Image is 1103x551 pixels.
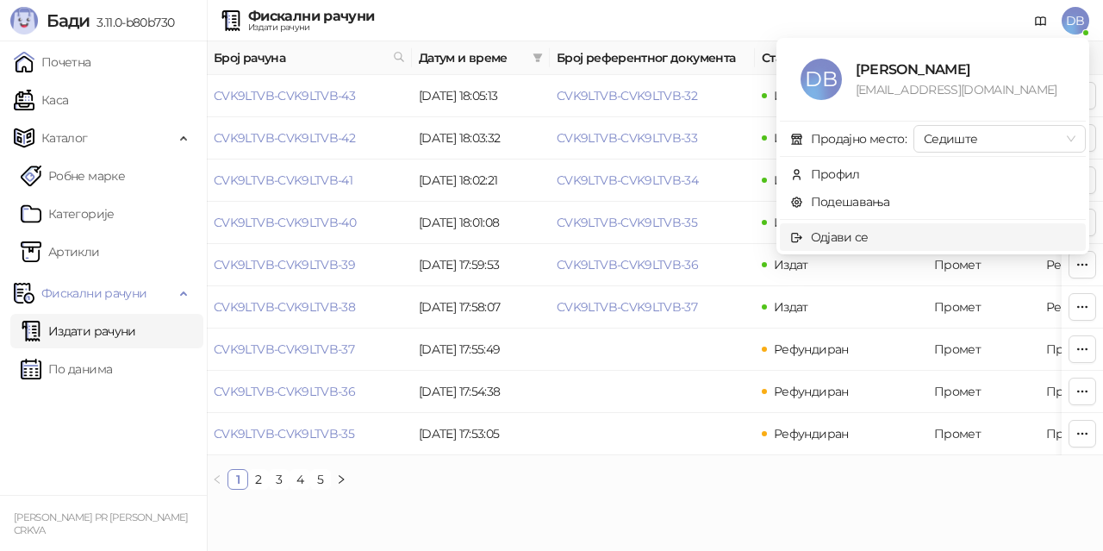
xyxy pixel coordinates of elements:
[207,160,412,202] td: CVK9LTVB-CVK9LTVB-41
[755,41,927,75] th: Статус
[412,286,550,329] td: [DATE] 17:58:07
[927,244,1039,286] td: Промет
[774,299,808,315] span: Издат
[207,413,412,455] td: CVK9LTVB-CVK9LTVB-35
[557,130,697,146] a: CVK9LTVB-CVK9LTVB-33
[412,371,550,413] td: [DATE] 17:54:38
[214,172,352,188] a: CVK9LTVB-CVK9LTVB-41
[529,45,546,71] span: filter
[21,314,136,348] a: Издати рачуни
[21,159,125,193] a: Робне марке
[214,257,355,272] a: CVK9LTVB-CVK9LTVB-39
[21,235,100,269] a: ArtikliАртикли
[14,45,91,79] a: Почетна
[248,469,269,490] li: 2
[412,75,550,117] td: [DATE] 18:05:13
[207,75,412,117] td: CVK9LTVB-CVK9LTVB-43
[412,202,550,244] td: [DATE] 18:01:08
[214,88,355,103] a: CVK9LTVB-CVK9LTVB-43
[811,165,860,184] div: Профил
[856,59,1065,80] div: [PERSON_NAME]
[774,257,808,272] span: Издат
[214,341,354,357] a: CVK9LTVB-CVK9LTVB-37
[310,469,331,490] li: 5
[927,286,1039,329] td: Промет
[856,80,1065,99] div: [EMAIL_ADDRESS][DOMAIN_NAME]
[207,286,412,329] td: CVK9LTVB-CVK9LTVB-38
[214,384,355,399] a: CVK9LTVB-CVK9LTVB-36
[228,470,247,489] a: 1
[207,244,412,286] td: CVK9LTVB-CVK9LTVB-39
[21,352,112,386] a: По данима
[557,88,697,103] a: CVK9LTVB-CVK9LTVB-32
[207,469,227,490] li: Претходна страна
[811,129,907,148] div: Продајно место:
[207,469,227,490] button: left
[557,215,697,230] a: CVK9LTVB-CVK9LTVB-35
[774,215,808,230] span: Издат
[214,426,354,441] a: CVK9LTVB-CVK9LTVB-35
[90,15,174,30] span: 3.11.0-b80b730
[214,130,355,146] a: CVK9LTVB-CVK9LTVB-42
[207,329,412,371] td: CVK9LTVB-CVK9LTVB-37
[10,7,38,34] img: Logo
[557,172,698,188] a: CVK9LTVB-CVK9LTVB-34
[269,469,290,490] li: 3
[927,329,1039,371] td: Промет
[774,426,849,441] span: Рефундиран
[207,202,412,244] td: CVK9LTVB-CVK9LTVB-40
[214,299,355,315] a: CVK9LTVB-CVK9LTVB-38
[248,9,374,23] div: Фискални рачуни
[774,341,849,357] span: Рефундиран
[336,474,346,485] span: right
[214,215,356,230] a: CVK9LTVB-CVK9LTVB-40
[774,130,808,146] span: Издат
[207,371,412,413] td: CVK9LTVB-CVK9LTVB-36
[207,117,412,160] td: CVK9LTVB-CVK9LTVB-42
[811,228,869,247] div: Одјави се
[290,469,310,490] li: 4
[927,413,1039,455] td: Промет
[774,88,808,103] span: Издат
[47,10,90,31] span: Бади
[774,384,849,399] span: Рефундиран
[419,48,526,67] span: Датум и време
[412,329,550,371] td: [DATE] 17:55:49
[533,53,543,63] span: filter
[249,470,268,489] a: 2
[14,511,189,536] small: [PERSON_NAME] PR [PERSON_NAME] CRKVA
[270,470,289,489] a: 3
[214,48,386,67] span: Број рачуна
[290,470,309,489] a: 4
[14,83,68,117] a: Каса
[412,117,550,160] td: [DATE] 18:03:32
[207,41,412,75] th: Број рачуна
[311,470,330,489] a: 5
[331,469,352,490] button: right
[924,126,1075,152] span: Седиште
[212,474,222,485] span: left
[412,413,550,455] td: [DATE] 17:53:05
[41,121,88,155] span: Каталог
[557,257,698,272] a: CVK9LTVB-CVK9LTVB-36
[248,23,374,32] div: Издати рачуни
[227,469,248,490] li: 1
[927,371,1039,413] td: Промет
[1027,7,1055,34] a: Документација
[41,276,146,310] span: Фискални рачуни
[550,41,755,75] th: Број референтног документа
[21,197,115,231] a: Категорије
[557,299,697,315] a: CVK9LTVB-CVK9LTVB-37
[412,160,550,202] td: [DATE] 18:02:21
[790,194,890,210] a: Подешавања
[412,244,550,286] td: [DATE] 17:59:53
[774,172,808,188] span: Издат
[1062,7,1089,34] span: DB
[331,469,352,490] li: Следећа страна
[801,59,842,100] span: DB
